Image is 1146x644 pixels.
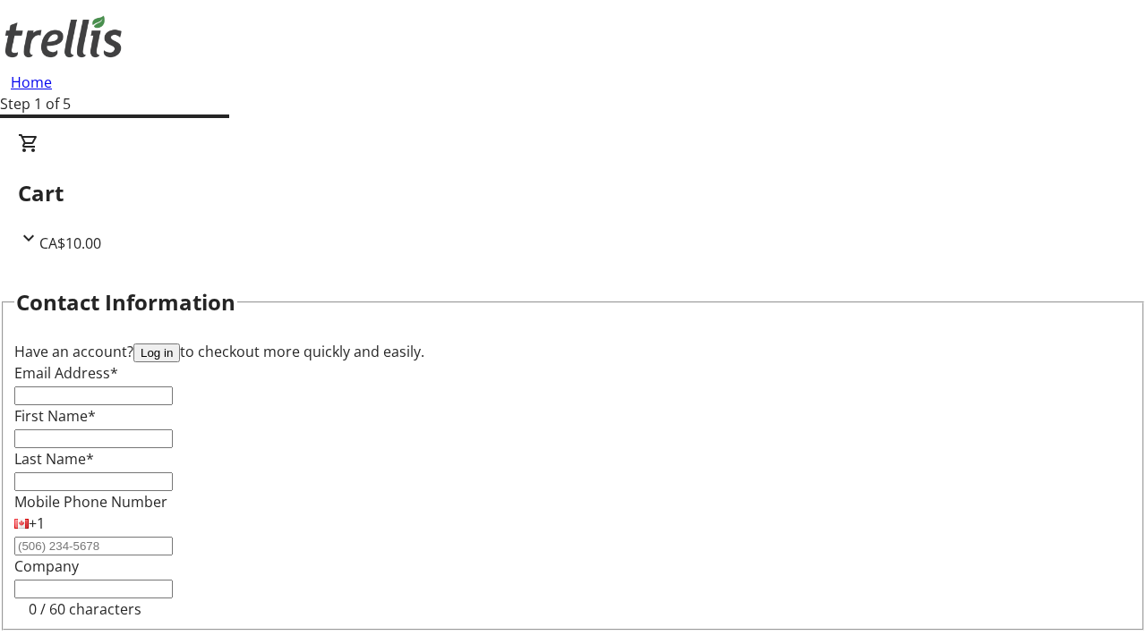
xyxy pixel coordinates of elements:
h2: Contact Information [16,286,235,318]
label: Mobile Phone Number [14,492,167,512]
label: Last Name* [14,449,94,469]
tr-character-limit: 0 / 60 characters [29,599,141,619]
label: Email Address* [14,363,118,383]
button: Log in [133,343,180,362]
input: (506) 234-5678 [14,537,173,555]
span: CA$10.00 [39,233,101,253]
label: Company [14,556,79,576]
label: First Name* [14,406,96,426]
h2: Cart [18,177,1128,209]
div: Have an account? to checkout more quickly and easily. [14,341,1132,362]
div: CartCA$10.00 [18,132,1128,254]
